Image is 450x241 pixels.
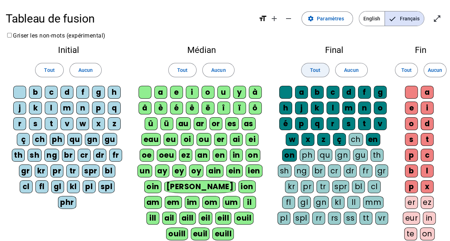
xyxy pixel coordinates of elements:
div: i [186,86,199,99]
div: p [405,149,418,162]
button: Tout [168,63,197,77]
div: oi [181,133,194,146]
div: g [374,86,387,99]
div: eau [141,133,161,146]
div: j [13,102,26,114]
div: à [249,86,262,99]
div: br [312,164,325,177]
div: a [295,86,308,99]
div: kl [67,180,80,193]
button: Tout [301,63,329,77]
div: s [29,117,42,130]
div: ë [202,102,214,114]
div: p [295,117,308,130]
mat-icon: add [270,14,279,23]
input: Griser les non-mots (expérimental) [7,33,12,38]
div: â [139,102,151,114]
div: ch [349,133,363,146]
button: Entrer en plein écran [430,11,444,26]
div: oe [140,149,154,162]
mat-button-toggle-group: Language selection [359,11,424,26]
div: tr [316,180,329,193]
span: English [359,11,384,26]
div: un [137,164,152,177]
div: or [209,117,222,130]
span: Aucun [344,66,358,74]
div: spl [293,212,310,225]
div: br [62,149,75,162]
div: s [405,133,418,146]
h2: Final [277,46,391,54]
div: ez [179,149,192,162]
div: w [286,133,299,146]
div: tt [359,212,372,225]
button: Aucun [335,63,367,77]
div: i [421,102,434,114]
div: n [358,102,371,114]
div: gn [335,149,350,162]
div: gu [353,149,368,162]
div: sh [278,164,291,177]
div: î [217,102,230,114]
div: r [326,117,339,130]
div: h [108,86,121,99]
div: ê [186,102,199,114]
div: o [374,102,387,114]
span: Français [385,11,424,26]
div: d [61,86,73,99]
mat-icon: settings [308,15,314,22]
div: k [311,102,324,114]
div: ez [421,196,434,209]
div: l [421,164,434,177]
div: s [342,117,355,130]
div: x [92,117,105,130]
div: t [358,117,371,130]
div: x [421,180,434,193]
div: oeu [157,149,176,162]
span: Aucun [211,66,226,74]
div: am [144,196,162,209]
div: v [374,117,387,130]
div: gn [85,133,100,146]
div: z [317,133,330,146]
mat-icon: format_size [258,14,267,23]
div: kr [35,164,48,177]
div: f [358,86,371,99]
div: dr [344,164,357,177]
button: Augmenter la taille de la police [267,11,281,26]
div: ou [197,133,211,146]
div: pl [277,212,290,225]
div: b [405,164,418,177]
div: y [233,86,246,99]
div: q [311,117,324,130]
div: gl [298,196,311,209]
div: phr [58,196,76,209]
div: ion [238,180,256,193]
button: Aucun [202,63,234,77]
div: ï [233,102,246,114]
span: Tout [44,66,54,74]
div: oy [189,164,203,177]
div: ç [17,133,30,146]
div: ss [344,212,357,225]
div: g [92,86,105,99]
div: spr [332,180,349,193]
div: v [61,117,73,130]
button: Diminuer la taille de la police [281,11,296,26]
span: Tout [310,66,320,74]
div: an [195,149,210,162]
div: in [423,212,436,225]
div: ien [246,164,262,177]
div: on [420,227,435,240]
div: ô [249,102,262,114]
div: on [246,149,260,162]
div: ll [347,196,360,209]
div: fr [359,164,372,177]
div: c [45,86,58,99]
div: û [145,117,158,130]
div: f [76,86,89,99]
div: d [342,86,355,99]
button: Tout [395,63,418,77]
div: ü [160,117,173,130]
div: m [342,102,355,114]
